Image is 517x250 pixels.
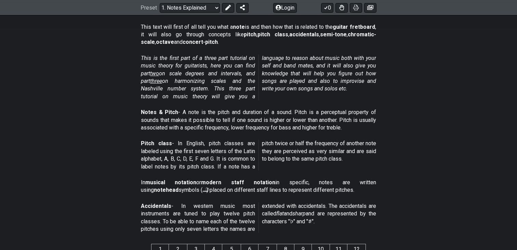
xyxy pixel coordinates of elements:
p: In or in specific, notes are written using symbols (𝅝 𝅗𝅥 𝅘𝅥 𝅘𝅥𝅮) placed on different staff lines to r... [141,179,376,194]
button: 0 [321,3,333,12]
strong: notehead [154,187,178,193]
button: Login [273,3,297,12]
button: Edit Preset [222,3,234,12]
p: This text will first of all tell you what a is and then how that is related to the , it will also... [141,23,376,46]
strong: Notes & Pitch [141,109,178,115]
button: Create image [364,3,376,12]
em: flat [276,210,284,217]
p: - A note is the pitch and duration of a sound. Pitch is a perceptual property of sounds that make... [141,109,376,132]
strong: pitch [244,31,256,38]
strong: octave [156,39,174,45]
strong: Pitch class [141,140,172,147]
p: - In English, pitch classes are labeled using the first seven letters of the Latin alphabet, A, B... [141,140,376,171]
em: sharp [292,210,306,217]
strong: Accidentals [141,203,171,209]
strong: modern staff notation [201,179,275,186]
em: This is the first part of a three part tutorial on music theory for guitarists, here you can find... [141,55,376,100]
button: Toggle Dexterity for all fretkits [335,3,348,12]
button: Share Preset [236,3,249,12]
select: Preset [160,3,220,12]
strong: concert-pitch [183,39,218,45]
strong: musical notation [145,179,196,186]
strong: note [233,24,245,30]
p: - In western music most instruments are tuned to play twelve pitch classes. To be able to name ea... [141,202,376,233]
span: two [150,70,159,77]
strong: accidentals [289,31,319,38]
strong: guitar fretboard [333,24,375,30]
strong: pitch class [257,31,288,38]
button: Print [350,3,362,12]
span: three [150,78,162,84]
span: Preset [141,4,157,11]
strong: semi-tone [320,31,347,38]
